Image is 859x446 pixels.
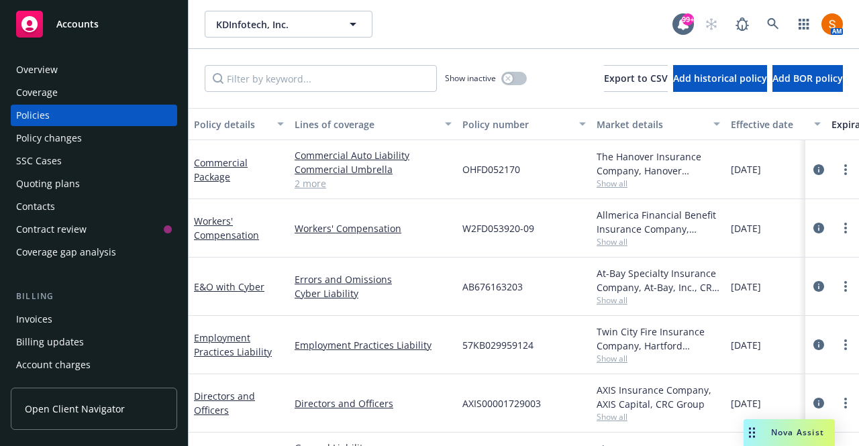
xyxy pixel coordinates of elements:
[194,390,255,416] a: Directors and Officers
[462,338,534,352] span: 57KB029959124
[673,72,767,85] span: Add historical policy
[11,173,177,194] a: Quoting plans
[295,272,452,286] a: Errors and Omissions
[295,176,452,190] a: 2 more
[744,419,760,446] div: Drag to move
[16,173,80,194] div: Quoting plans
[731,117,806,131] div: Effective date
[604,65,668,92] button: Export to CSV
[597,353,720,364] span: Show all
[731,338,761,352] span: [DATE]
[597,178,720,189] span: Show all
[673,65,767,92] button: Add historical policy
[11,354,177,376] a: Account charges
[597,325,720,353] div: Twin City Fire Insurance Company, Hartford Insurance Group, CRC Group
[811,220,827,236] a: circleInformation
[597,208,720,236] div: Allmerica Financial Benefit Insurance Company, Hanover Insurance Group
[821,13,843,35] img: photo
[11,219,177,240] a: Contract review
[771,427,824,438] span: Nova Assist
[16,105,50,126] div: Policies
[216,17,332,32] span: KDInfotech, Inc.
[16,219,87,240] div: Contract review
[16,241,116,263] div: Coverage gap analysis
[295,162,452,176] a: Commercial Umbrella
[462,396,541,410] span: AXIS00001729003
[11,290,177,303] div: Billing
[16,127,82,149] div: Policy changes
[811,337,827,353] a: circleInformation
[462,280,523,294] span: AB676163203
[597,294,720,306] span: Show all
[56,19,99,30] span: Accounts
[16,354,91,376] div: Account charges
[295,148,452,162] a: Commercial Auto Liability
[11,127,177,149] a: Policy changes
[11,59,177,80] a: Overview
[725,108,826,140] button: Effective date
[597,411,720,423] span: Show all
[462,117,571,131] div: Policy number
[194,117,269,131] div: Policy details
[597,150,720,178] div: The Hanover Insurance Company, Hanover Insurance Group
[205,65,437,92] input: Filter by keyword...
[295,117,437,131] div: Lines of coverage
[194,215,259,241] a: Workers' Compensation
[11,5,177,43] a: Accounts
[838,337,854,353] a: more
[11,331,177,353] a: Billing updates
[698,11,725,38] a: Start snowing
[295,338,452,352] a: Employment Practices Liability
[205,11,372,38] button: KDInfotech, Inc.
[25,402,125,416] span: Open Client Navigator
[591,108,725,140] button: Market details
[791,11,817,38] a: Switch app
[731,396,761,410] span: [DATE]
[744,419,835,446] button: Nova Assist
[811,395,827,411] a: circleInformation
[11,309,177,330] a: Invoices
[838,162,854,178] a: more
[838,395,854,411] a: more
[11,196,177,217] a: Contacts
[811,162,827,178] a: circleInformation
[597,266,720,294] div: At-Bay Specialty Insurance Company, At-Bay, Inc., CRC Group
[838,220,854,236] a: more
[772,65,843,92] button: Add BOR policy
[682,13,694,25] div: 99+
[295,221,452,235] a: Workers' Compensation
[16,309,52,330] div: Invoices
[772,72,843,85] span: Add BOR policy
[11,150,177,172] a: SSC Cases
[462,221,534,235] span: W2FD053920-09
[760,11,787,38] a: Search
[729,11,756,38] a: Report a Bug
[194,280,264,293] a: E&O with Cyber
[16,196,55,217] div: Contacts
[289,108,457,140] button: Lines of coverage
[194,331,272,358] a: Employment Practices Liability
[11,105,177,126] a: Policies
[457,108,591,140] button: Policy number
[16,331,84,353] div: Billing updates
[811,278,827,294] a: circleInformation
[445,72,496,84] span: Show inactive
[295,286,452,300] a: Cyber Liability
[597,236,720,247] span: Show all
[16,150,62,172] div: SSC Cases
[295,396,452,410] a: Directors and Officers
[16,82,58,103] div: Coverage
[11,241,177,263] a: Coverage gap analysis
[731,162,761,176] span: [DATE]
[597,383,720,411] div: AXIS Insurance Company, AXIS Capital, CRC Group
[731,221,761,235] span: [DATE]
[597,117,705,131] div: Market details
[194,156,248,183] a: Commercial Package
[462,162,520,176] span: OHFD052170
[838,278,854,294] a: more
[604,72,668,85] span: Export to CSV
[11,82,177,103] a: Coverage
[189,108,289,140] button: Policy details
[731,280,761,294] span: [DATE]
[16,59,58,80] div: Overview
